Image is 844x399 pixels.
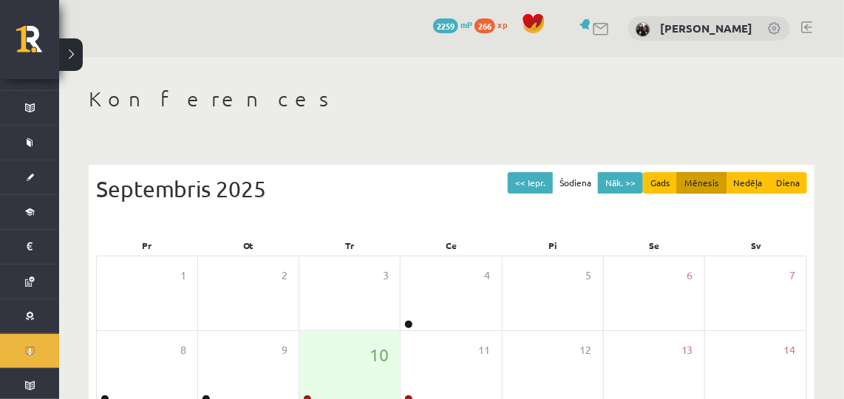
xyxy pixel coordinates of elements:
[96,235,197,256] div: Pr
[383,267,389,284] span: 3
[96,172,807,205] div: Septembris 2025
[433,18,458,33] span: 2259
[552,172,599,194] button: Šodiena
[508,172,553,194] button: << Iepr.
[586,267,592,284] span: 5
[474,18,514,30] a: 266 xp
[180,267,186,284] span: 1
[16,26,59,63] a: Rīgas 1. Tālmācības vidusskola
[604,235,705,256] div: Se
[677,172,726,194] button: Mēnesis
[726,172,769,194] button: Nedēļa
[681,342,693,358] span: 13
[370,342,389,367] span: 10
[643,172,678,194] button: Gads
[180,342,186,358] span: 8
[789,267,795,284] span: 7
[479,342,491,358] span: 11
[282,267,287,284] span: 2
[474,18,495,33] span: 266
[580,342,592,358] span: 12
[433,18,472,30] a: 2259 mP
[598,172,643,194] button: Nāk. >>
[197,235,299,256] div: Ot
[783,342,795,358] span: 14
[282,342,287,358] span: 9
[460,18,472,30] span: mP
[706,235,807,256] div: Sv
[299,235,401,256] div: Tr
[636,22,650,37] img: Rolands Lokmanis
[503,235,604,256] div: Pi
[687,267,693,284] span: 6
[769,172,807,194] button: Diena
[401,235,502,256] div: Ce
[497,18,507,30] span: xp
[660,21,752,35] a: [PERSON_NAME]
[485,267,491,284] span: 4
[89,86,814,112] h1: Konferences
